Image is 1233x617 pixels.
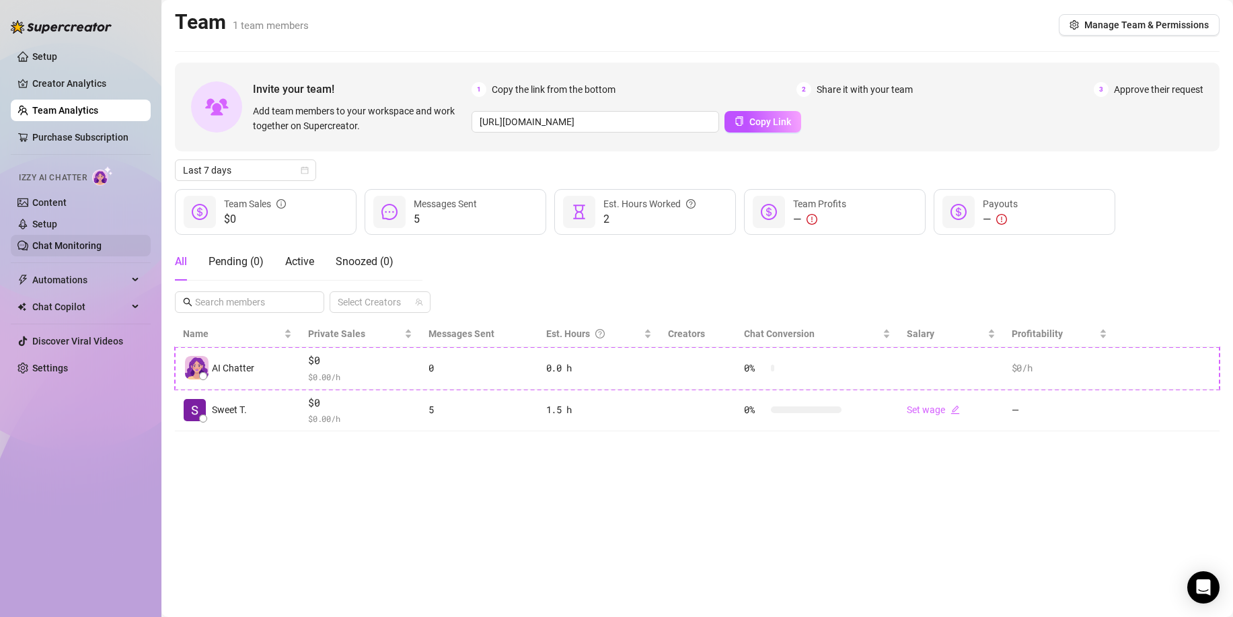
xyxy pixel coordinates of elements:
[996,214,1007,225] span: exclamation-circle
[1187,571,1220,604] div: Open Intercom Messenger
[209,254,264,270] div: Pending ( 0 )
[571,204,587,220] span: hourglass
[603,196,696,211] div: Est. Hours Worked
[428,361,530,375] div: 0
[183,160,308,180] span: Last 7 days
[1059,14,1220,36] button: Manage Team & Permissions
[233,20,309,32] span: 1 team members
[1012,328,1063,339] span: Profitability
[761,204,777,220] span: dollar-circle
[308,328,365,339] span: Private Sales
[224,196,286,211] div: Team Sales
[184,399,206,421] img: Sweet Tea
[32,105,98,116] a: Team Analytics
[595,326,605,341] span: question-circle
[603,211,696,227] span: 2
[381,204,398,220] span: message
[212,361,254,375] span: AI Chatter
[744,402,765,417] span: 0 %
[308,370,412,384] span: $ 0.00 /h
[32,269,128,291] span: Automations
[336,255,394,268] span: Snoozed ( 0 )
[175,9,309,35] h2: Team
[175,321,300,347] th: Name
[224,211,286,227] span: $0
[492,82,615,97] span: Copy the link from the bottom
[735,116,744,126] span: copy
[1070,20,1079,30] span: setting
[32,51,57,62] a: Setup
[1084,20,1209,30] span: Manage Team & Permissions
[32,296,128,318] span: Chat Copilot
[950,405,960,414] span: edit
[983,211,1018,227] div: —
[185,356,209,379] img: izzy-ai-chatter-avatar-DDCN_rTZ.svg
[92,166,113,186] img: AI Chatter
[1012,361,1107,375] div: $0 /h
[414,211,477,227] span: 5
[950,204,967,220] span: dollar-circle
[744,328,815,339] span: Chat Conversion
[796,82,811,97] span: 2
[11,20,112,34] img: logo-BBDzfeDw.svg
[19,172,87,184] span: Izzy AI Chatter
[907,328,934,339] span: Salary
[32,363,68,373] a: Settings
[428,402,530,417] div: 5
[724,111,801,133] button: Copy Link
[276,196,286,211] span: info-circle
[32,132,128,143] a: Purchase Subscription
[32,219,57,229] a: Setup
[285,255,314,268] span: Active
[414,198,477,209] span: Messages Sent
[32,197,67,208] a: Content
[546,361,652,375] div: 0.0 h
[546,326,642,341] div: Est. Hours
[744,361,765,375] span: 0 %
[183,326,281,341] span: Name
[660,321,736,347] th: Creators
[308,412,412,425] span: $ 0.00 /h
[415,298,423,306] span: team
[807,214,817,225] span: exclamation-circle
[183,297,192,307] span: search
[749,116,791,127] span: Copy Link
[793,198,846,209] span: Team Profits
[686,196,696,211] span: question-circle
[907,404,960,415] a: Set wageedit
[1004,390,1115,432] td: —
[32,240,102,251] a: Chat Monitoring
[983,198,1018,209] span: Payouts
[175,254,187,270] div: All
[17,302,26,312] img: Chat Copilot
[472,82,486,97] span: 1
[192,204,208,220] span: dollar-circle
[308,395,412,411] span: $0
[546,402,652,417] div: 1.5 h
[195,295,305,310] input: Search members
[1114,82,1203,97] span: Approve their request
[32,73,140,94] a: Creator Analytics
[253,81,472,98] span: Invite your team!
[793,211,846,227] div: —
[301,166,309,174] span: calendar
[308,353,412,369] span: $0
[428,328,494,339] span: Messages Sent
[817,82,913,97] span: Share it with your team
[1094,82,1109,97] span: 3
[212,402,247,417] span: Sweet T.
[253,104,466,133] span: Add team members to your workspace and work together on Supercreator.
[17,275,28,285] span: thunderbolt
[32,336,123,347] a: Discover Viral Videos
